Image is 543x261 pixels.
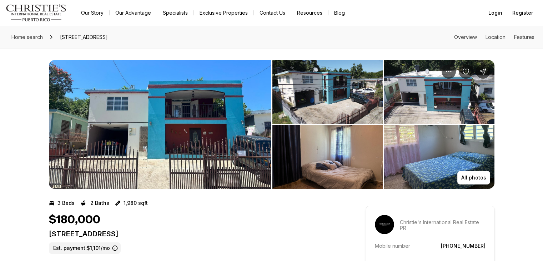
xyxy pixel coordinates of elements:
[441,243,486,249] a: [PHONE_NUMBER]
[476,64,490,79] button: Share Property: 26 CALLE 26
[454,34,534,40] nav: Page section menu
[272,60,494,189] li: 2 of 4
[486,34,506,40] a: Skip to: Location
[457,171,490,184] button: All photos
[442,64,456,79] button: Property options
[124,200,148,206] p: 1,980 sqft
[459,64,473,79] button: Save Property: 26 CALLE 26
[400,220,486,231] p: Christie's International Real Estate PR
[254,8,291,18] button: Contact Us
[49,60,494,189] div: Listing Photos
[461,175,486,181] p: All photos
[57,200,75,206] p: 3 Beds
[512,10,533,16] span: Register
[384,60,494,124] button: View image gallery
[508,6,537,20] button: Register
[6,4,67,21] img: logo
[375,243,410,249] p: Mobile number
[90,200,109,206] p: 2 Baths
[49,242,121,254] label: Est. payment: $1,101/mo
[272,125,383,189] button: View image gallery
[291,8,328,18] a: Resources
[49,230,340,238] p: [STREET_ADDRESS]
[110,8,157,18] a: Our Advantage
[384,125,494,189] button: View image gallery
[9,31,46,43] a: Home search
[57,31,111,43] span: [STREET_ADDRESS]
[194,8,253,18] a: Exclusive Properties
[49,213,100,227] h1: $180,000
[11,34,43,40] span: Home search
[49,60,271,189] button: View image gallery
[488,10,502,16] span: Login
[157,8,193,18] a: Specialists
[272,60,383,124] button: View image gallery
[328,8,351,18] a: Blog
[75,8,109,18] a: Our Story
[484,6,507,20] button: Login
[454,34,477,40] a: Skip to: Overview
[49,60,271,189] li: 1 of 4
[514,34,534,40] a: Skip to: Features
